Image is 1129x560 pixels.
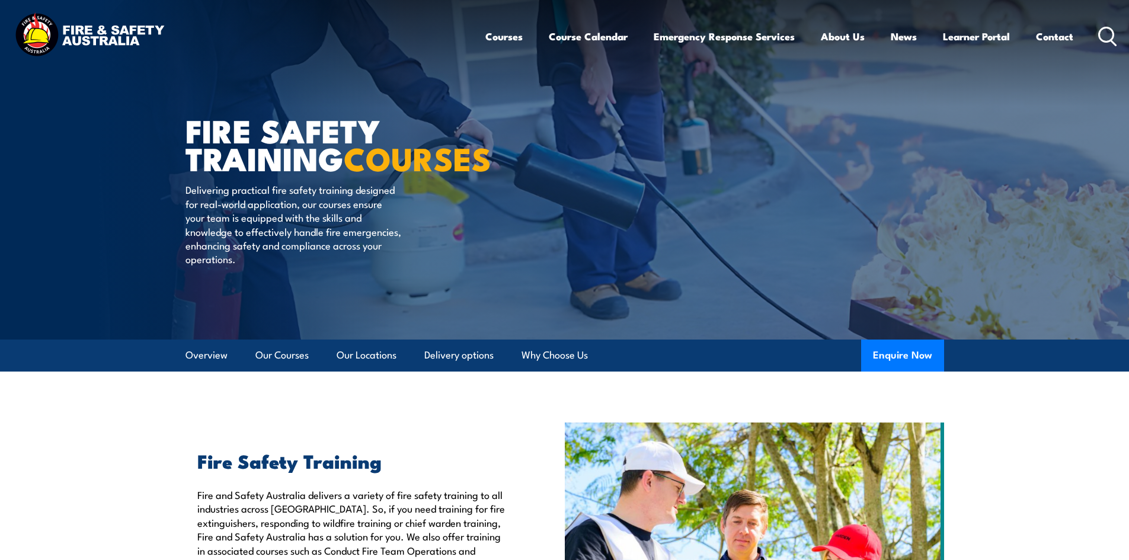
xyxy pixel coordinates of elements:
a: News [891,21,917,52]
p: Delivering practical fire safety training designed for real-world application, our courses ensure... [185,183,402,265]
a: Emergency Response Services [654,21,795,52]
h2: Fire Safety Training [197,452,510,469]
a: Delivery options [424,340,494,371]
a: Our Locations [337,340,396,371]
h1: FIRE SAFETY TRAINING [185,116,478,171]
a: About Us [821,21,865,52]
a: Course Calendar [549,21,628,52]
a: Overview [185,340,228,371]
a: Our Courses [255,340,309,371]
a: Contact [1036,21,1073,52]
strong: COURSES [344,133,491,182]
a: Learner Portal [943,21,1010,52]
a: Courses [485,21,523,52]
a: Why Choose Us [522,340,588,371]
button: Enquire Now [861,340,944,372]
